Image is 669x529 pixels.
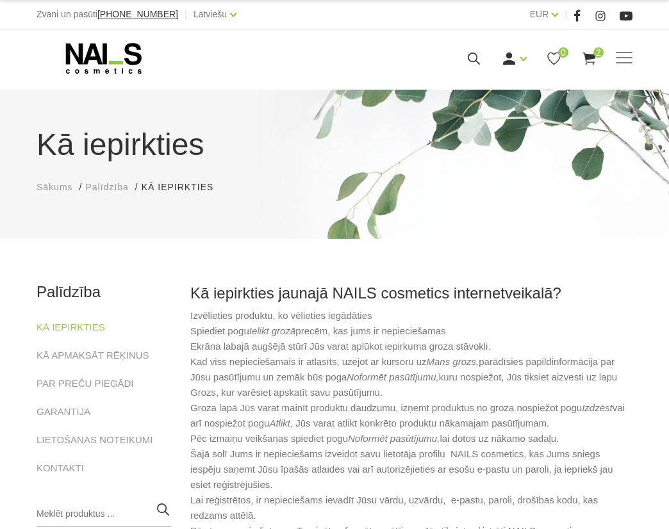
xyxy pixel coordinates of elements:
a: Sākums [37,181,73,194]
span: Palīdzība [85,182,128,192]
span: Sākums [37,182,73,192]
em: Atlikt [269,418,290,428]
em: Noformēt pasūtījumu, [348,433,440,444]
span: [PHONE_NUMBER] [97,9,178,19]
a: KONTAKTI [37,460,84,476]
a: [PHONE_NUMBER] [97,10,178,19]
a: 2 [581,51,597,67]
li: Ekrāna labajā augšējā stūrī Jūs varat aplūkot iepirkuma groza stāvokli. [190,339,632,354]
li: Kad viss nepieciešamais ir atlasīts, uzejot ar kursoru uz parādīsies papildinformācija par Jūsu p... [190,354,632,400]
h1: Kā iepirkties [37,122,632,168]
h3: Kā iepirkties jaunajā NAILS cosmetics internetveikalā? [190,284,632,303]
span: 2 [593,47,604,58]
li: Pēc izmaiņu veikšanas spiediet pogu lai dotos uz nākamo sadaļu. [190,431,632,446]
div: Zvani un pasūti [37,6,178,22]
a: KĀ IEPIRKTIES [37,320,105,335]
h2: Palīdzība [37,284,171,300]
a: PAR PREČU PIEGĀDI [37,376,133,391]
li: Groza lapā Jūs varat mainīt produktu daudzumu, izņemt produktus no groza nospiežot pogu vai arī n... [190,400,632,431]
a: KĀ APMAKSĀT RĒĶINUS [37,348,149,363]
em: Ielikt grozā [249,325,296,336]
a: GARANTIJA [37,404,90,419]
a: Latviešu [194,6,227,22]
span: 0 [558,47,568,58]
li: Lai reģistrētos, ir nepieciešams ievadīt Jūsu vārdu, uzvārdu, e-pastu, paroli, drošības kodu, kas... [190,492,632,523]
a: EUR [530,6,549,22]
em: Izdzēst [582,402,613,413]
li: Spiediet pogu precēm, kas jums ir nepieciešamas [190,323,632,339]
a: Palīdzība [85,181,128,194]
li: Izvēlieties produktu, ko vēlieties iegādāties [190,308,632,323]
em: Mans grozs, [427,356,479,367]
a: 0 [546,51,562,67]
em: Noformēt pasūtījumu, [347,371,438,382]
li: Šajā solī Jums ir nepieciešams izveidot savu lietotāja profilu NAILS cosmetics, kas Jums sniegs i... [190,446,632,492]
span: | [185,6,187,22]
a: LIETOŠANAS NOTEIKUMI [37,432,153,448]
span: | [565,6,567,22]
input: Meklēt produktus ... [37,501,171,527]
li: Kā iepirkties [142,181,226,194]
